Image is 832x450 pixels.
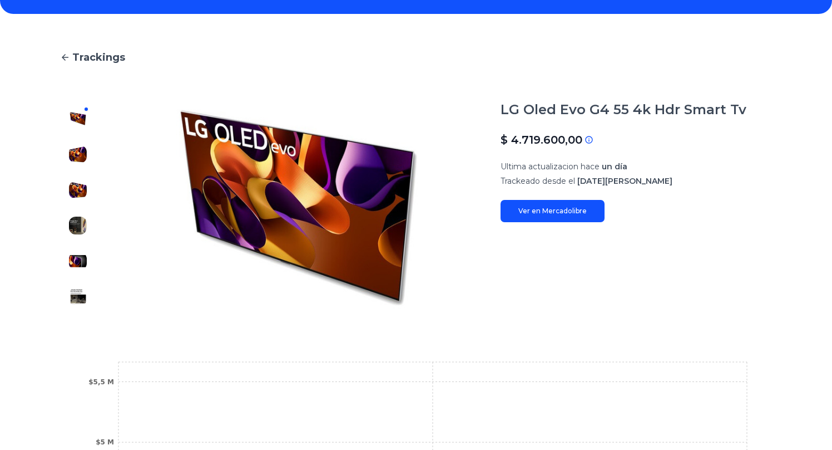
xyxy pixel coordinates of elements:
img: LG Oled Evo G4 55 4k Hdr Smart Tv [69,110,87,128]
img: LG Oled Evo G4 55 4k Hdr Smart Tv [69,181,87,199]
img: LG Oled Evo G4 55 4k Hdr Smart Tv [69,217,87,234]
tspan: $5,5 M [88,378,114,386]
span: Ultima actualizacion hace [501,162,600,172]
tspan: $5 M [96,438,114,446]
img: LG Oled Evo G4 55 4k Hdr Smart Tv [69,252,87,270]
img: LG Oled Evo G4 55 4k Hdr Smart Tv [69,288,87,306]
h1: LG Oled Evo G4 55 4k Hdr Smart Tv [501,101,746,119]
span: un día [602,162,627,172]
span: Trackings [72,50,125,65]
a: Ver en Mercadolibre [501,200,605,222]
span: [DATE][PERSON_NAME] [577,176,672,186]
img: LG Oled Evo G4 55 4k Hdr Smart Tv [69,145,87,163]
p: $ 4.719.600,00 [501,132,582,148]
a: Trackings [60,50,772,65]
span: Trackeado desde el [501,176,575,186]
img: LG Oled Evo G4 55 4k Hdr Smart Tv [118,101,478,315]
